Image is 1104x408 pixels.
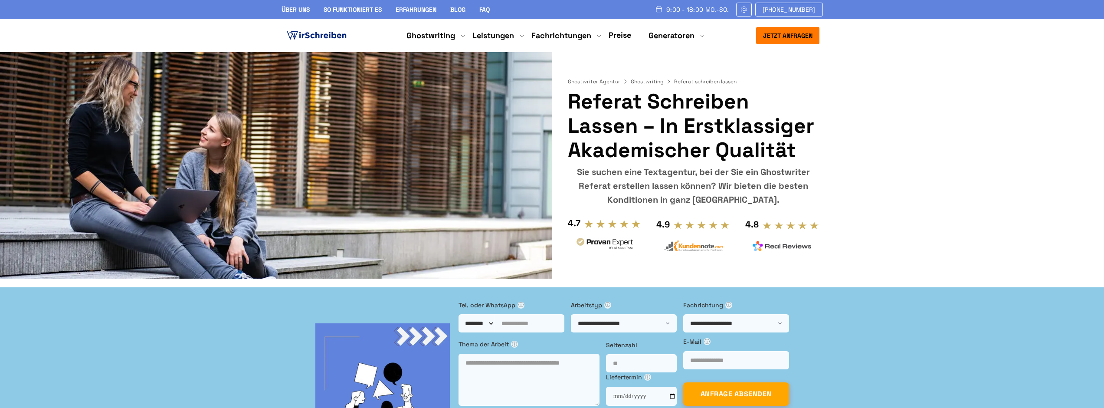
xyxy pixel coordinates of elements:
h1: Referat schreiben lassen – In erstklassiger akademischer Qualität [568,89,819,162]
label: E-Mail [683,337,789,346]
img: kundennote [664,240,723,252]
span: ⓘ [725,302,732,309]
span: 9:00 - 18:00 Mo.-So. [666,6,729,13]
a: Erfahrungen [396,6,436,13]
span: Referat schreiben lassen [674,78,737,85]
img: logo ghostwriter-österreich [285,29,348,42]
span: ⓘ [518,302,524,309]
div: Sie suchen eine Textagentur, bei der Sie ein Ghostwriter Referat erstellen lassen können? Wir bie... [568,165,819,207]
img: realreviews [753,241,812,251]
label: Seitenzahl [606,340,677,350]
img: provenexpert [575,237,634,253]
span: ⓘ [511,341,518,348]
a: Leistungen [472,30,514,41]
label: Arbeitstyp [571,300,677,310]
label: Liefertermin [606,372,677,382]
div: 4.7 [568,216,580,230]
a: Generatoren [649,30,695,41]
button: ANFRAGE ABSENDEN [683,382,789,406]
a: Über uns [282,6,310,13]
a: Ghostwriting [406,30,455,41]
span: ⓘ [644,374,651,381]
span: ⓘ [704,338,711,345]
img: stars [762,221,819,230]
img: Schedule [655,6,663,13]
span: ⓘ [604,302,611,309]
label: Fachrichtung [683,300,789,310]
div: 4.8 [745,217,759,231]
a: FAQ [479,6,490,13]
label: Tel. oder WhatsApp [459,300,564,310]
img: stars [584,219,641,229]
a: So funktioniert es [324,6,382,13]
a: Fachrichtungen [531,30,591,41]
img: stars [673,220,730,230]
label: Thema der Arbeit [459,339,600,349]
a: Ghostwriting [631,78,672,85]
img: Email [740,6,748,13]
a: [PHONE_NUMBER] [755,3,823,16]
a: Ghostwriter Agentur [568,78,629,85]
div: 4.9 [656,217,670,231]
button: Jetzt anfragen [756,27,819,44]
a: Preise [609,30,631,40]
a: Blog [450,6,465,13]
span: [PHONE_NUMBER] [763,6,816,13]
